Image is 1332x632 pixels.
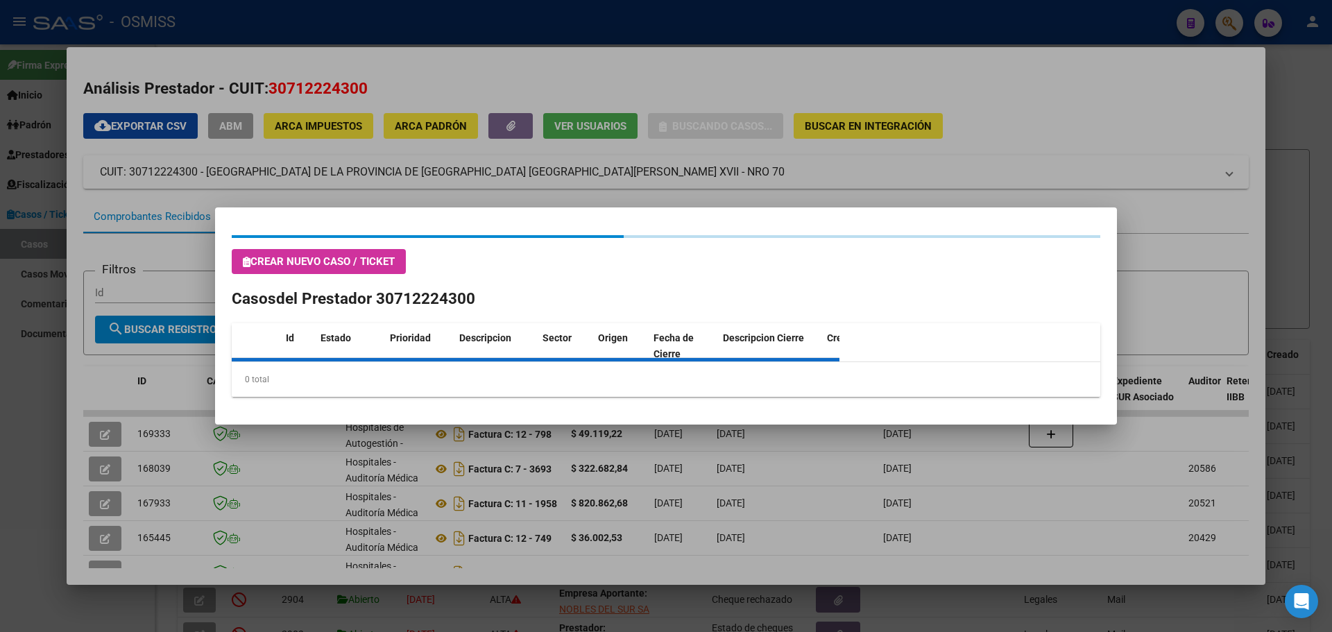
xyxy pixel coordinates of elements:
[232,362,1100,397] div: 0 total
[723,332,804,343] span: Descripcion Cierre
[827,332,859,343] span: Creado
[454,323,537,369] datatable-header-cell: Descripcion
[717,323,821,369] datatable-header-cell: Descripcion Cierre
[276,289,475,307] span: del Prestador 30712224300
[384,323,454,369] datatable-header-cell: Prioridad
[321,332,351,343] span: Estado
[243,255,395,268] span: Crear nuevo caso / ticket
[543,332,572,343] span: Sector
[537,323,592,369] datatable-header-cell: Sector
[280,323,315,369] datatable-header-cell: Id
[598,332,628,343] span: Origen
[821,323,891,369] datatable-header-cell: Creado
[232,249,406,274] button: Crear nuevo caso / ticket
[286,332,294,343] span: Id
[648,323,717,369] datatable-header-cell: Fecha de Cierre
[459,332,511,343] span: Descripcion
[390,332,431,343] span: Prioridad
[315,323,384,369] datatable-header-cell: Estado
[654,332,694,359] span: Fecha de Cierre
[1285,585,1318,618] div: Open Intercom Messenger
[232,287,1100,311] h2: Casos
[592,323,648,369] datatable-header-cell: Origen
